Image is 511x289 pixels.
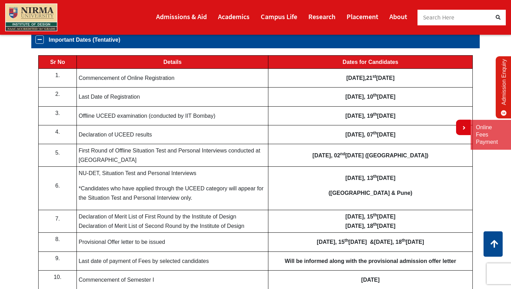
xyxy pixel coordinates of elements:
[346,132,373,138] b: [DATE], 07
[77,144,268,167] td: First Round of Offline Situation Test and Personal Interviews conducted at [GEOGRAPHIC_DATA]
[40,148,75,157] p: 5.
[5,3,57,31] img: main_logo
[31,31,480,48] a: Important Dates (Tentative)
[377,94,396,100] b: [DATE]
[402,238,406,243] sup: th
[317,239,374,245] b: [DATE], 15 [DATE] &
[77,88,268,106] td: Last Date of Registration
[373,113,395,119] b: [DATE]
[77,270,268,289] td: Commencement of Semester I
[373,222,377,227] sup: th
[374,239,424,245] b: [DATE], 18 [DATE]
[163,59,181,65] b: Details
[77,106,268,125] td: Offline UCEED examination (conducted by IIT Bombay)
[373,93,377,98] b: th
[346,223,396,229] b: [DATE], 18 [DATE]
[343,59,398,65] b: Dates for Candidates
[40,108,75,118] p: 3.
[77,69,268,88] td: Commencement of Online Registration
[361,277,380,283] b: [DATE]
[40,71,75,80] p: 1.
[423,14,455,21] span: Search Here
[373,112,377,117] sup: th
[79,184,266,203] p: *Candidates who have applied through the UCEED category will appear for the Situation Test and Pe...
[376,75,395,81] b: [DATE]
[337,152,429,158] b: 2 [DATE] ([GEOGRAPHIC_DATA])
[40,181,75,190] p: 6.
[40,127,75,137] p: 4.
[261,9,297,24] a: Campus Life
[346,94,373,100] b: [DATE], 10
[50,59,56,65] b: Sr
[476,124,506,146] a: Online Fees Payment
[218,9,250,24] a: Academics
[346,113,373,119] b: [DATE], 19
[308,9,335,24] a: Research
[373,132,395,138] b: [DATE]
[40,272,75,282] p: 10.
[40,234,75,244] p: 8.
[373,131,377,135] sup: th
[328,190,412,196] b: ([GEOGRAPHIC_DATA] & Pune)
[346,175,373,181] b: [DATE], 13
[389,9,407,24] a: About
[285,258,456,264] b: Will be informed along with the provisional admission offer letter
[77,251,268,270] td: Last date of payment of Fees by selected candidates
[58,59,65,65] b: No
[344,238,348,243] sup: th
[77,210,268,232] td: Declaration of Merit List of First Round by the Institute of Design Declaration of Merit List of ...
[40,254,75,263] p: 9.
[346,75,366,81] b: [DATE],
[340,151,346,156] sup: nd
[373,174,377,179] sup: th
[77,167,268,210] td: NU-DET, Situation Test and Personal Interviews
[156,9,207,24] a: Admissions & Aid
[77,125,268,144] td: Declaration of UCEED results
[347,9,378,24] a: Placement
[366,75,373,81] b: 21
[313,152,337,158] b: [DATE], 0
[373,175,395,181] b: [DATE]
[40,89,75,99] p: 2.
[77,233,268,251] td: Provisional Offer letter to be issued
[40,214,75,223] p: 7.
[373,213,377,217] sup: th
[372,74,376,79] b: st
[346,214,396,220] b: [DATE], 15 [DATE]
